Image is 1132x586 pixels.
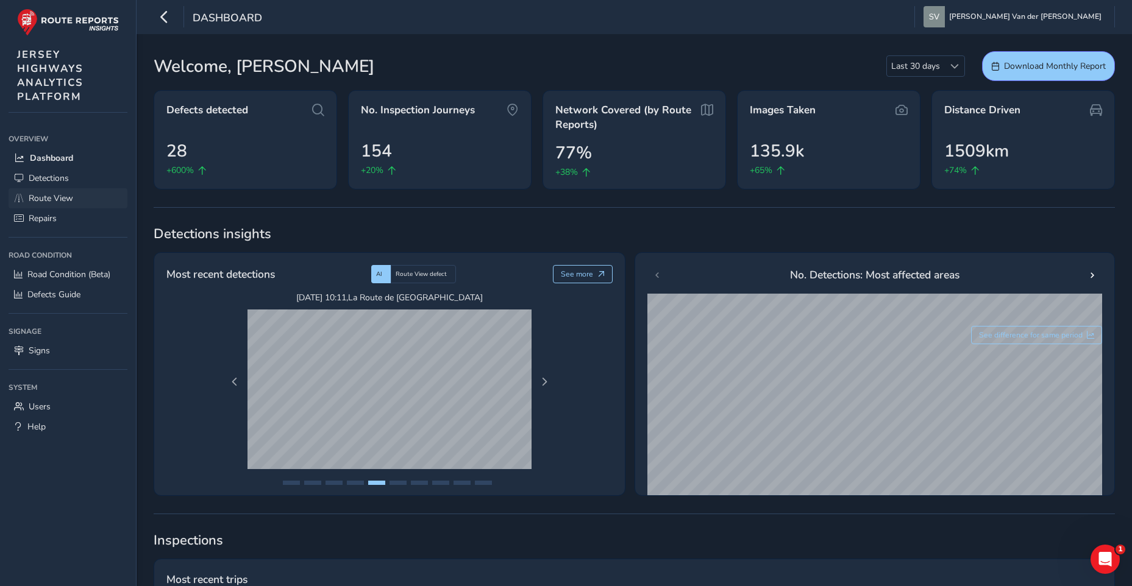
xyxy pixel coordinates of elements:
button: [PERSON_NAME] Van der [PERSON_NAME] [924,6,1106,27]
span: 28 [166,138,187,164]
div: AI [371,265,391,283]
span: Inspections [154,531,1115,549]
span: 135.9k [750,138,804,164]
span: AI [376,270,382,278]
a: Detections [9,168,127,188]
div: Route View defect [391,265,456,283]
span: 77% [555,140,592,166]
div: System [9,378,127,397]
span: 154 [361,138,392,164]
button: See difference for same period [971,326,1103,344]
span: Images Taken [750,103,816,118]
button: Page 6 [390,481,407,485]
span: 1 [1116,545,1125,554]
a: Defects Guide [9,284,127,305]
span: +600% [166,164,194,177]
span: Network Covered (by Route Reports) [555,103,697,132]
span: [DATE] 10:11 , La Route de [GEOGRAPHIC_DATA] [247,292,532,303]
span: +74% [944,164,967,177]
span: Dashboard [30,152,73,164]
a: Dashboard [9,148,127,168]
a: Route View [9,188,127,208]
span: JERSEY HIGHWAYS ANALYTICS PLATFORM [17,48,84,104]
button: Page 3 [326,481,343,485]
span: Detections insights [154,225,1115,243]
span: Users [29,401,51,412]
span: 1509km [944,138,1009,164]
span: Defects detected [166,103,248,118]
span: +38% [555,166,578,178]
button: Page 4 [347,481,364,485]
a: Road Condition (Beta) [9,264,127,284]
span: No. Detections: Most affected areas [790,267,959,283]
span: See more [561,269,593,279]
span: Road Condition (Beta) [27,269,110,280]
span: Route View defect [396,270,447,278]
button: Page 2 [304,481,321,485]
div: Overview [9,130,127,148]
span: Welcome, [PERSON_NAME] [154,54,374,79]
div: Signage [9,322,127,341]
span: No. Inspection Journeys [361,103,475,118]
img: diamond-layout [924,6,945,27]
span: Help [27,421,46,432]
a: Signs [9,341,127,361]
button: Page 1 [283,481,300,485]
span: +65% [750,164,772,177]
div: Road Condition [9,246,127,264]
span: +20% [361,164,383,177]
span: Last 30 days [887,56,944,76]
button: Page 10 [475,481,492,485]
iframe: Intercom live chat [1091,545,1120,574]
span: Defects Guide [27,289,80,300]
span: Detections [29,172,69,184]
span: Repairs [29,213,57,224]
span: Most recent detections [166,266,275,282]
button: Page 8 [432,481,449,485]
button: Page 9 [454,481,471,485]
button: Previous Page [226,373,243,390]
a: Repairs [9,208,127,228]
button: Download Monthly Report [982,51,1115,81]
button: Next Page [536,373,553,390]
span: Distance Driven [944,103,1020,118]
button: Page 5 [368,481,385,485]
button: Page 7 [411,481,428,485]
span: [PERSON_NAME] Van der [PERSON_NAME] [949,6,1102,27]
span: Signs [29,345,50,356]
span: See difference for same period [979,330,1083,340]
a: Users [9,397,127,417]
span: Download Monthly Report [1004,60,1106,72]
span: Route View [29,192,73,204]
a: Help [9,417,127,437]
span: Dashboard [193,10,262,27]
img: rr logo [17,9,119,36]
button: See more [553,265,613,283]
